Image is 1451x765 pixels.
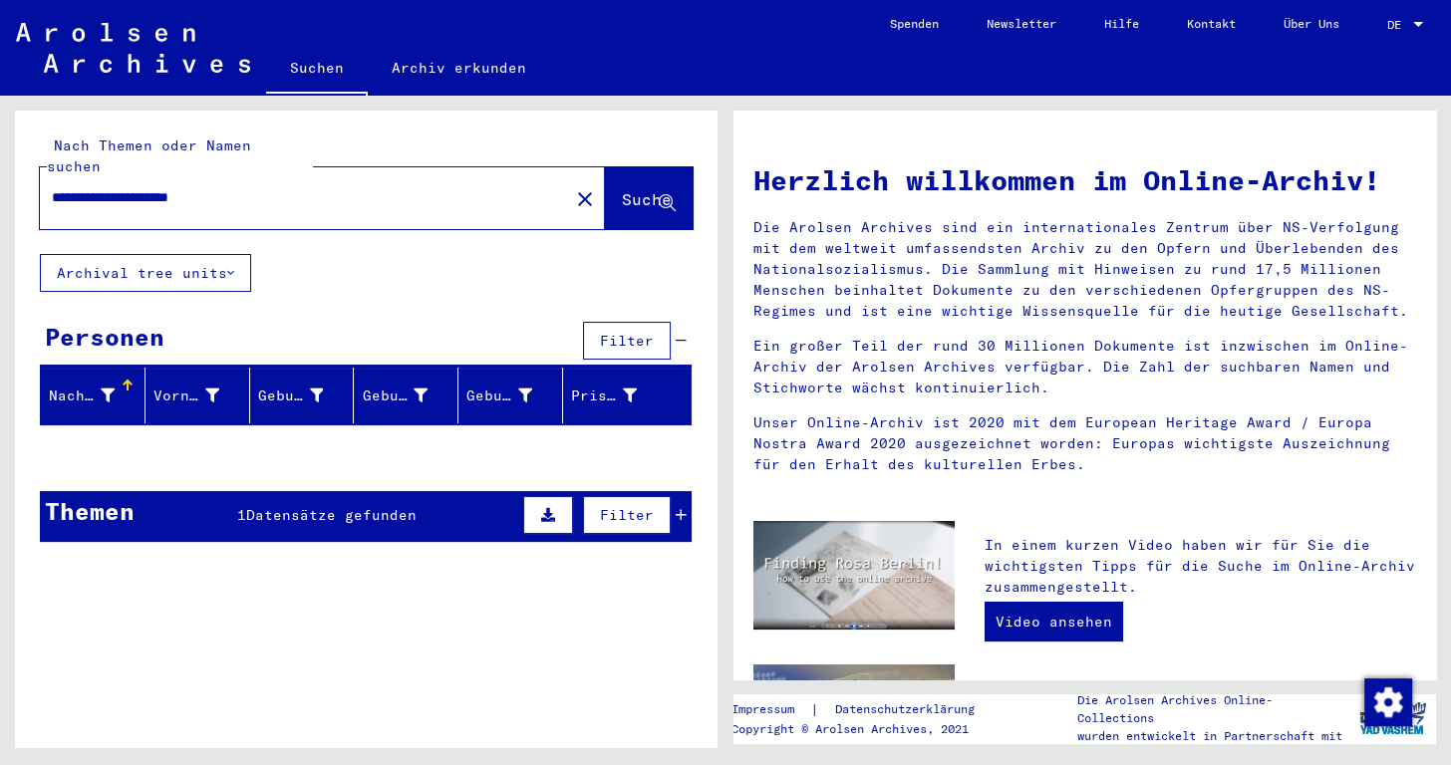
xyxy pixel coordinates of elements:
p: Die Arolsen Archives sind ein internationales Zentrum über NS-Verfolgung mit dem weltweit umfasse... [753,217,1416,322]
img: video.jpg [753,521,955,631]
div: Zustimmung ändern [1363,677,1411,725]
img: Arolsen_neg.svg [16,23,250,73]
div: Vorname [153,385,219,406]
p: Unser Online-Archiv ist 2020 mit dem European Heritage Award / Europa Nostra Award 2020 ausgezeic... [753,412,1416,475]
span: Filter [600,332,654,350]
div: Geburtsname [258,380,354,411]
a: Suchen [266,44,368,96]
div: Nachname [49,385,115,406]
a: Impressum [731,699,810,720]
span: Suche [622,189,672,209]
mat-header-cell: Nachname [41,368,145,423]
mat-header-cell: Geburtsdatum [458,368,563,423]
img: yv_logo.png [1355,693,1430,743]
button: Archival tree units [40,254,251,292]
p: In einem kurzen Video haben wir für Sie die wichtigsten Tipps für die Suche im Online-Archiv zusa... [985,535,1416,598]
span: 1 [237,506,246,524]
p: Copyright © Arolsen Archives, 2021 [731,720,999,738]
span: Filter [600,506,654,524]
button: Clear [565,178,605,218]
div: | [731,699,999,720]
mat-header-cell: Geburtsname [250,368,355,423]
mat-icon: close [573,187,597,211]
span: DE [1387,18,1409,32]
mat-header-cell: Vorname [145,368,250,423]
button: Suche [605,167,693,229]
div: Nachname [49,380,145,411]
button: Filter [583,496,671,534]
div: Themen [45,493,135,529]
mat-header-cell: Prisoner # [563,368,691,423]
div: Prisoner # [571,380,667,411]
mat-header-cell: Geburt‏ [354,368,458,423]
button: Filter [583,322,671,360]
img: Zustimmung ändern [1364,678,1412,726]
div: Geburtsdatum [466,385,532,406]
div: Geburt‏ [362,380,457,411]
p: wurden entwickelt in Partnerschaft mit [1077,727,1348,745]
span: Datensätze gefunden [246,506,417,524]
div: Geburt‏ [362,385,428,406]
p: Ein großer Teil der rund 30 Millionen Dokumente ist inzwischen im Online-Archiv der Arolsen Archi... [753,336,1416,398]
div: Geburtsdatum [466,380,562,411]
p: Die Arolsen Archives Online-Collections [1077,691,1348,727]
a: Datenschutzerklärung [819,699,999,720]
div: Prisoner # [571,385,637,406]
a: Video ansehen [985,602,1123,641]
mat-label: Nach Themen oder Namen suchen [47,136,251,175]
h1: Herzlich willkommen im Online-Archiv! [753,159,1416,201]
a: Archiv erkunden [368,44,550,92]
div: Geburtsname [258,385,324,406]
div: Personen [45,319,164,355]
div: Vorname [153,380,249,411]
